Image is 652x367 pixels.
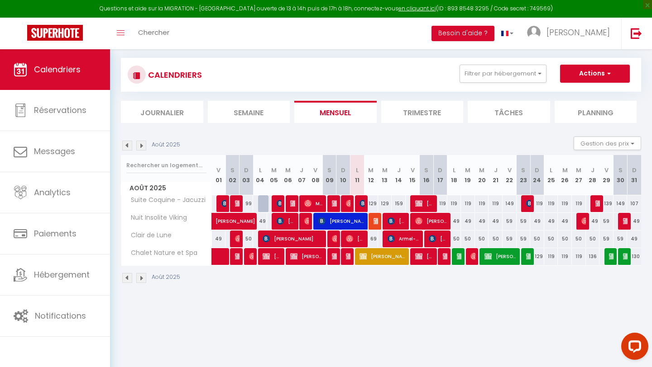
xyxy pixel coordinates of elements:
span: [PERSON_NAME] [595,195,600,212]
th: 30 [614,155,628,195]
span: [PERSON_NAME] [526,195,531,212]
th: 08 [309,155,323,195]
span: Réservations [34,104,86,116]
span: [PERSON_NAME] [360,248,406,265]
span: Armel-Junior GUEREMATCHI-[PERSON_NAME] [388,230,420,247]
abbr: J [494,166,498,174]
button: Actions [560,65,630,83]
iframe: LiveChat chat widget [614,329,652,367]
abbr: L [550,166,552,174]
div: 129 [530,248,544,265]
div: 49 [212,231,226,247]
span: [PERSON_NAME] [249,248,254,265]
abbr: S [230,166,235,174]
th: 12 [364,155,378,195]
div: 50 [544,231,558,247]
div: 49 [586,213,600,230]
button: Filtrer par hébergement [460,65,547,83]
div: 119 [475,195,489,212]
div: 129 [378,195,392,212]
span: [PERSON_NAME] [415,195,434,212]
div: 119 [530,195,544,212]
span: [PERSON_NAME] [277,195,281,212]
th: 14 [392,155,406,195]
div: 99 [240,195,254,212]
abbr: M [382,166,388,174]
th: 19 [461,155,475,195]
span: Août 2025 [121,182,211,195]
span: Messages [34,146,75,157]
abbr: D [244,166,249,174]
th: 02 [225,155,240,195]
div: 50 [475,231,489,247]
span: Analytics [34,187,71,198]
span: [PERSON_NAME] [290,248,323,265]
abbr: D [438,166,442,174]
th: 24 [530,155,544,195]
th: 13 [378,155,392,195]
span: [PERSON_NAME] [PERSON_NAME] [623,248,628,265]
img: logout [631,28,642,39]
span: [PERSON_NAME] [263,248,281,265]
div: 119 [544,195,558,212]
th: 31 [627,155,641,195]
img: Super Booking [27,25,83,41]
th: 01 [212,155,226,195]
div: 119 [433,195,447,212]
span: [PERSON_NAME] [332,248,336,265]
div: 136 [586,248,600,265]
span: [PERSON_NAME] [346,195,350,212]
span: Chercher [138,28,169,37]
span: [PERSON_NAME] [263,230,323,247]
span: Paiements [34,228,77,239]
span: [PERSON_NAME] [374,212,378,230]
span: [PERSON_NAME] [277,212,295,230]
th: 18 [447,155,461,195]
th: 15 [406,155,420,195]
abbr: D [632,166,637,174]
a: Chercher [131,18,176,49]
span: Notifications [35,310,86,321]
span: [PERSON_NAME] [415,248,434,265]
span: [PERSON_NAME] [346,248,350,265]
div: 49 [475,213,489,230]
span: Hébergement [34,269,90,280]
div: 49 [489,213,503,230]
span: [PERSON_NAME] [235,195,240,212]
div: 129 [364,195,378,212]
th: 25 [544,155,558,195]
th: 23 [517,155,531,195]
h3: CALENDRIERS [146,65,202,85]
abbr: M [285,166,291,174]
abbr: V [411,166,415,174]
p: Août 2025 [152,273,180,282]
th: 16 [419,155,433,195]
th: 11 [350,155,364,195]
div: 59 [503,231,517,247]
span: Calendriers [34,64,81,75]
div: 69 [364,231,378,247]
div: 119 [572,248,586,265]
span: [PERSON_NAME] [290,195,295,212]
span: Ludivine Desrez [609,248,614,265]
abbr: D [341,166,345,174]
div: 49 [544,213,558,230]
span: [PERSON_NAME] Quetteville [526,248,531,265]
abbr: D [535,166,539,174]
a: [PERSON_NAME] [212,213,226,230]
span: [PERSON_NAME] [318,212,365,230]
span: Nuit Insolite Viking [123,213,189,223]
div: 107 [627,195,641,212]
span: Chalet Nature et Spa [123,248,200,258]
div: 59 [599,231,614,247]
span: [PERSON_NAME] [547,27,610,38]
th: 05 [267,155,281,195]
span: [PERSON_NAME] [457,248,461,265]
th: 06 [281,155,295,195]
div: 59 [517,231,531,247]
th: 26 [558,155,572,195]
span: LE [PERSON_NAME] [235,248,240,265]
th: 09 [322,155,336,195]
span: [PERSON_NAME] [332,195,336,212]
